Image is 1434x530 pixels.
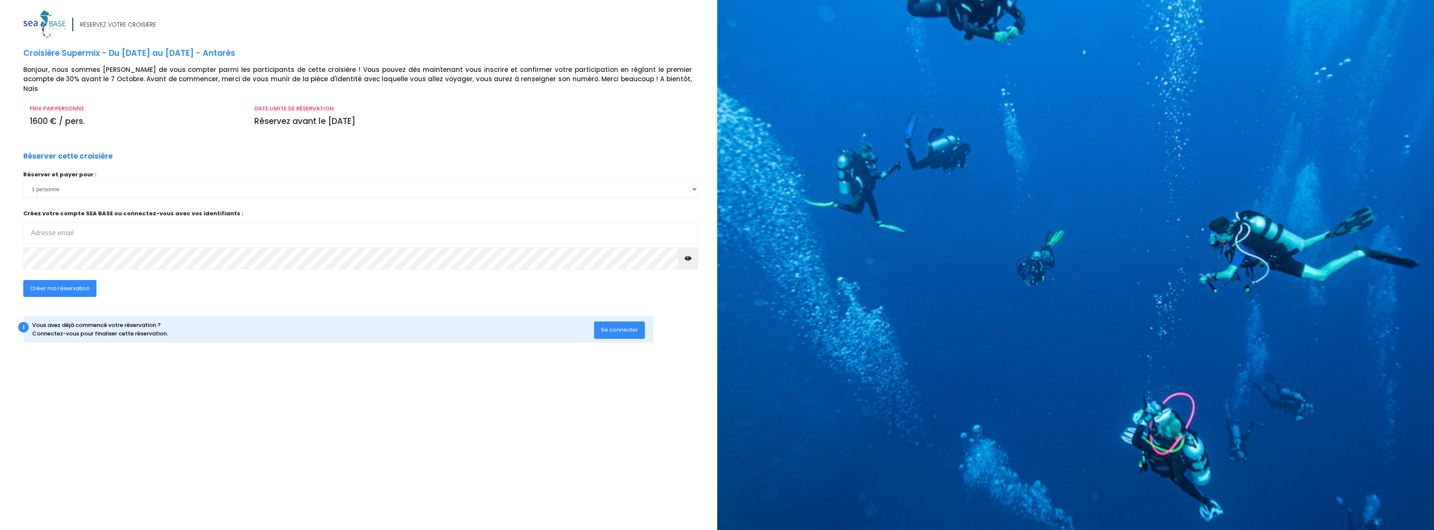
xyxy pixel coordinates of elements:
[30,284,90,292] span: Créer ma réservation
[254,104,691,113] p: DATE LIMITE DE RÉSERVATION
[23,209,698,244] p: Créez votre compte SEA BASE ou connectez-vous avec vos identifiants :
[32,321,594,338] div: Vous avez déjà commencé votre réservation ? Connectez-vous pour finaliser cette réservation.
[23,10,66,38] img: logo_color1.png
[18,322,29,332] div: i
[601,326,638,334] span: Se connecter
[254,115,691,128] p: Réservez avant le [DATE]
[23,170,698,179] p: Réserver et payer pour :
[23,47,711,60] p: Croisière Supermix - Du [DATE] au [DATE] - Antarès
[594,326,645,333] a: Se connecter
[23,280,96,297] button: Créer ma réservation
[23,65,711,94] p: Bonjour, nous sommes [PERSON_NAME] de vous compter parmi les participants de cette croisière ! Vo...
[23,151,113,162] p: Réserver cette croisière
[23,222,698,244] input: Adresse email
[30,115,242,128] p: 1600 € / pers.
[594,321,645,338] button: Se connecter
[80,20,156,29] div: RÉSERVEZ VOTRE CROISIÈRE
[30,104,242,113] p: PRIX PAR PERSONNE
